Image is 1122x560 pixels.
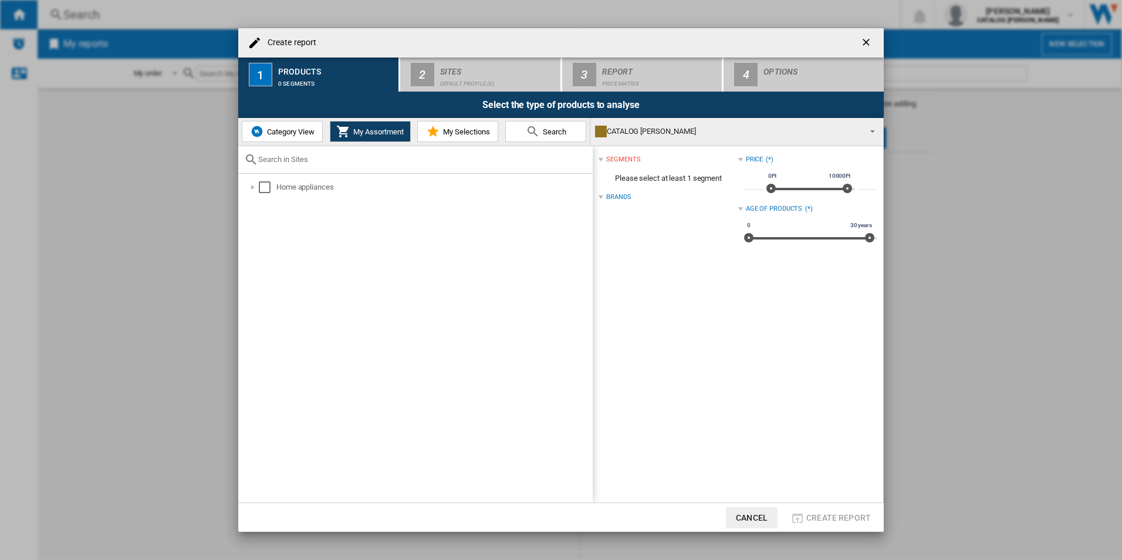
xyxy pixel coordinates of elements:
[602,75,718,87] div: Price Matrix
[562,58,724,92] button: 3 Report Price Matrix
[734,63,758,86] div: 4
[278,62,394,75] div: Products
[787,507,874,528] button: Create report
[849,221,874,230] span: 30 years
[602,62,718,75] div: Report
[827,171,852,181] span: 10000Ft
[411,63,434,86] div: 2
[259,181,276,193] md-checkbox: Select
[505,121,586,142] button: Search
[440,127,490,136] span: My Selections
[440,75,556,87] div: Default profile (6)
[856,31,879,55] button: getI18NText('BUTTONS.CLOSE_DIALOG')
[440,62,556,75] div: Sites
[746,155,763,164] div: Price
[606,155,640,164] div: segments
[238,92,884,118] div: Select the type of products to analyse
[330,121,411,142] button: My Assortment
[573,63,596,86] div: 3
[745,221,752,230] span: 0
[249,63,272,86] div: 1
[724,58,884,92] button: 4 Options
[264,127,315,136] span: Category View
[242,121,323,142] button: Category View
[595,123,860,140] div: CATALOG [PERSON_NAME]
[606,193,631,202] div: Brands
[417,121,498,142] button: My Selections
[238,58,400,92] button: 1 Products 0 segments
[540,127,566,136] span: Search
[258,155,587,164] input: Search in Sites
[262,37,316,49] h4: Create report
[278,75,394,87] div: 0 segments
[276,181,591,193] div: Home appliances
[860,36,874,50] ng-md-icon: getI18NText('BUTTONS.CLOSE_DIALOG')
[746,204,803,214] div: Age of products
[763,62,879,75] div: Options
[400,58,562,92] button: 2 Sites Default profile (6)
[726,507,778,528] button: Cancel
[766,171,778,181] span: 0Ft
[806,513,871,522] span: Create report
[250,124,264,139] img: wiser-icon-blue.png
[599,167,738,190] span: Please select at least 1 segment
[350,127,404,136] span: My Assortment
